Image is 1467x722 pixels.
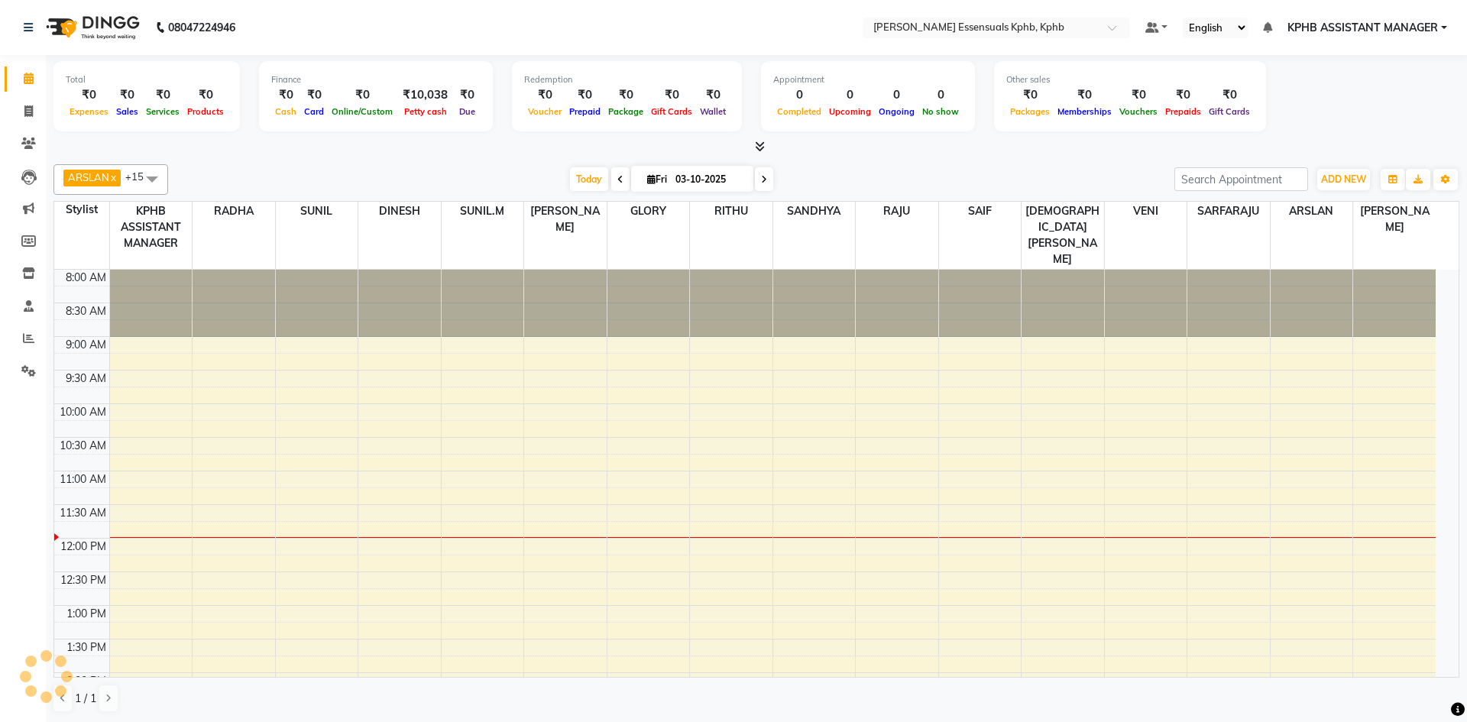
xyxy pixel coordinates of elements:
[1321,173,1366,185] span: ADD NEW
[63,270,109,286] div: 8:00 AM
[57,438,109,454] div: 10:30 AM
[643,173,671,185] span: Fri
[696,106,730,117] span: Wallet
[773,202,856,221] span: SANDHYA
[39,6,144,49] img: logo
[696,86,730,104] div: ₹0
[271,106,300,117] span: Cash
[63,639,109,656] div: 1:30 PM
[142,86,183,104] div: ₹0
[1006,73,1254,86] div: Other sales
[825,86,875,104] div: 0
[1054,106,1116,117] span: Memberships
[565,86,604,104] div: ₹0
[1205,86,1254,104] div: ₹0
[1116,86,1161,104] div: ₹0
[604,86,647,104] div: ₹0
[109,171,116,183] a: x
[647,106,696,117] span: Gift Cards
[1006,106,1054,117] span: Packages
[276,202,358,221] span: SUNIL
[328,106,397,117] span: Online/Custom
[1105,202,1187,221] span: VENI
[690,202,772,221] span: RITHU
[1205,106,1254,117] span: Gift Cards
[66,86,112,104] div: ₹0
[125,170,155,183] span: +15
[1287,20,1438,36] span: KPHB ASSISTANT MANAGER
[856,202,938,221] span: RAJU
[1271,202,1353,221] span: ARSLAN
[68,171,109,183] span: ARSLAN
[328,86,397,104] div: ₹0
[524,73,730,86] div: Redemption
[607,202,690,221] span: GLORY
[57,539,109,555] div: 12:00 PM
[773,86,825,104] div: 0
[524,106,565,117] span: Voucher
[524,86,565,104] div: ₹0
[300,106,328,117] span: Card
[110,202,193,253] span: KPHB ASSISTANT MANAGER
[1116,106,1161,117] span: Vouchers
[183,106,228,117] span: Products
[647,86,696,104] div: ₹0
[570,167,608,191] span: Today
[671,168,747,191] input: 2025-10-03
[63,673,109,689] div: 2:00 PM
[918,86,963,104] div: 0
[112,86,142,104] div: ₹0
[57,572,109,588] div: 12:30 PM
[57,471,109,487] div: 11:00 AM
[193,202,275,221] span: RADHA
[63,606,109,622] div: 1:00 PM
[1054,86,1116,104] div: ₹0
[400,106,451,117] span: Petty cash
[1353,202,1436,237] span: [PERSON_NAME]
[63,303,109,319] div: 8:30 AM
[300,86,328,104] div: ₹0
[825,106,875,117] span: Upcoming
[66,106,112,117] span: Expenses
[939,202,1022,221] span: SAIF
[271,73,481,86] div: Finance
[442,202,524,221] span: SUNIL.M
[183,86,228,104] div: ₹0
[63,337,109,353] div: 9:00 AM
[75,691,96,707] span: 1 / 1
[1022,202,1104,269] span: [DEMOGRAPHIC_DATA][PERSON_NAME]
[454,86,481,104] div: ₹0
[1174,167,1308,191] input: Search Appointment
[604,106,647,117] span: Package
[875,106,918,117] span: Ongoing
[1317,169,1370,190] button: ADD NEW
[773,73,963,86] div: Appointment
[773,106,825,117] span: Completed
[57,404,109,420] div: 10:00 AM
[397,86,454,104] div: ₹10,038
[918,106,963,117] span: No show
[1187,202,1270,221] span: SARFARAJU
[63,371,109,387] div: 9:30 AM
[57,505,109,521] div: 11:30 AM
[1161,86,1205,104] div: ₹0
[875,86,918,104] div: 0
[168,6,235,49] b: 08047224946
[112,106,142,117] span: Sales
[271,86,300,104] div: ₹0
[1006,86,1054,104] div: ₹0
[66,73,228,86] div: Total
[358,202,441,221] span: DINESH
[455,106,479,117] span: Due
[142,106,183,117] span: Services
[54,202,109,218] div: Stylist
[565,106,604,117] span: Prepaid
[524,202,607,237] span: [PERSON_NAME]
[1161,106,1205,117] span: Prepaids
